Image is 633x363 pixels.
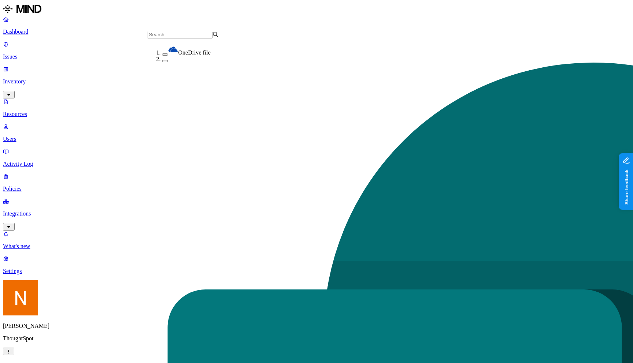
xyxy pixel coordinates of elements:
img: Nitai Mishary [3,280,38,315]
a: Inventory [3,66,630,97]
p: Activity Log [3,161,630,167]
a: Issues [3,41,630,60]
a: Dashboard [3,16,630,35]
a: MIND [3,3,630,16]
a: Activity Log [3,148,630,167]
input: Search [148,31,212,38]
p: Dashboard [3,29,630,35]
a: Settings [3,255,630,274]
a: Policies [3,173,630,192]
img: onedrive.svg [168,44,178,55]
p: What's new [3,243,630,250]
p: Integrations [3,210,630,217]
img: MIND [3,3,41,15]
a: Integrations [3,198,630,229]
a: Resources [3,98,630,117]
p: Users [3,136,630,142]
a: Users [3,123,630,142]
p: Resources [3,111,630,117]
p: ThoughtSpot [3,335,630,342]
p: Inventory [3,78,630,85]
p: Settings [3,268,630,274]
span: OneDrive file [178,49,211,56]
p: Policies [3,186,630,192]
a: What's new [3,231,630,250]
p: Issues [3,53,630,60]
